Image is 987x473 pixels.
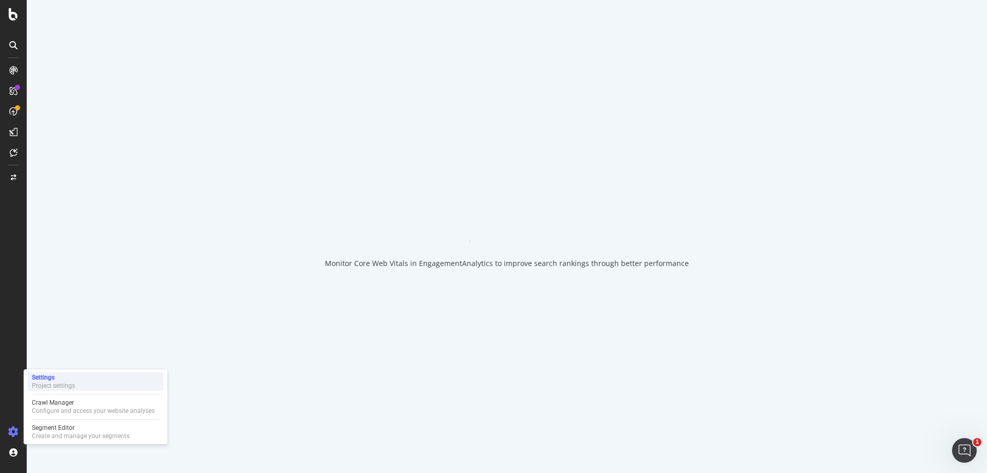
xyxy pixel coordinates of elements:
div: Create and manage your segments [32,432,130,440]
div: Project settings [32,382,75,390]
a: Crawl ManagerConfigure and access your website analyses [28,398,163,416]
div: Settings [32,373,75,382]
div: Segment Editor [32,424,130,432]
div: Configure and access your website analyses [32,407,155,415]
div: Monitor Core Web Vitals in EngagementAnalytics to improve search rankings through better performance [325,258,689,269]
div: animation [470,205,544,242]
div: Crawl Manager [32,399,155,407]
a: Segment EditorCreate and manage your segments [28,423,163,441]
iframe: Intercom live chat [952,438,977,463]
span: 1 [973,438,981,446]
a: SettingsProject settings [28,372,163,391]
